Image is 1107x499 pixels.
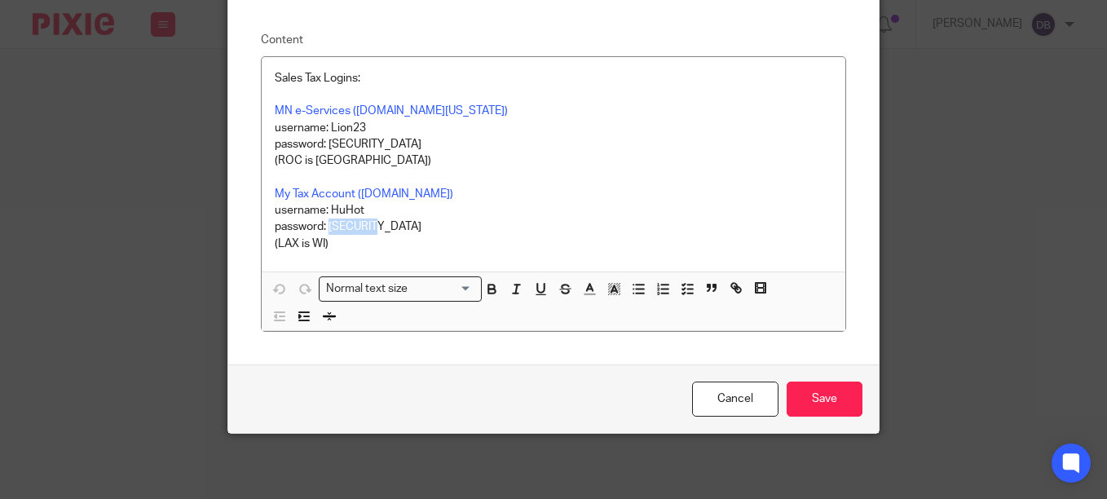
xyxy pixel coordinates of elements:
[787,382,862,417] input: Save
[275,202,832,219] p: username: HuHot
[275,70,832,86] p: Sales Tax Logins:
[275,136,832,152] p: password: [SECURITY_DATA]
[275,152,832,169] p: (ROC is [GEOGRAPHIC_DATA])
[275,236,832,252] p: (LAX is WI)
[692,382,778,417] a: Cancel
[323,280,412,298] span: Normal text size
[319,276,482,302] div: Search for option
[275,188,453,200] a: My Tax Account ([DOMAIN_NAME])
[261,32,846,48] label: Content
[275,120,832,136] p: username: Lion23
[275,219,832,235] p: password: [SECURITY_DATA]
[275,105,508,117] a: MN e-Services ([DOMAIN_NAME][US_STATE])
[413,280,472,298] input: Search for option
